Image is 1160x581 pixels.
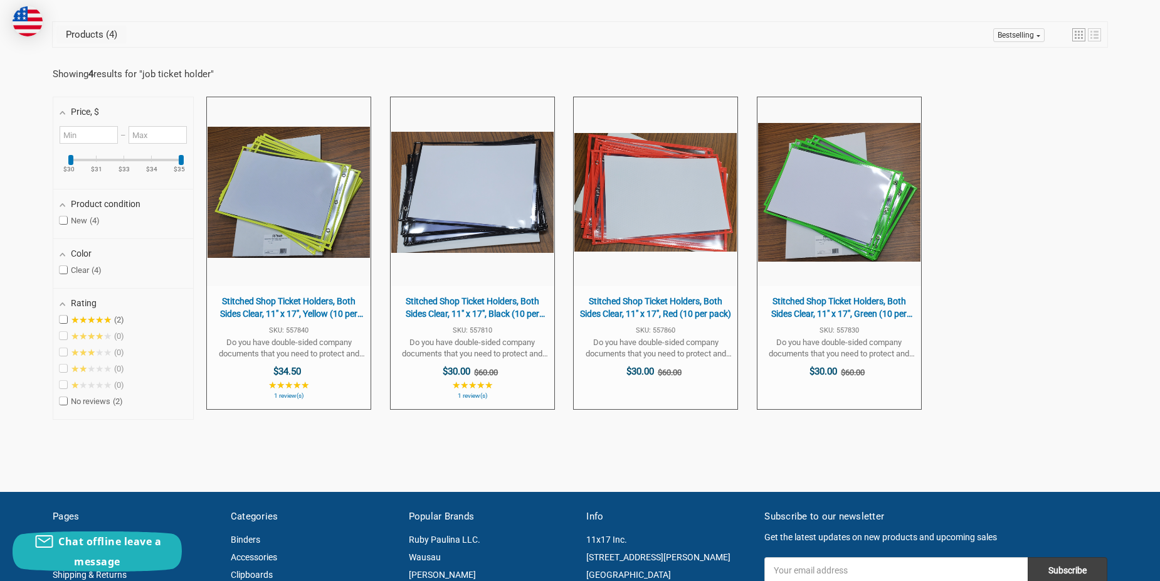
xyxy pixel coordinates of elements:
span: Clear [60,265,102,275]
span: 0 [114,380,124,390]
a: Sort options [993,28,1045,42]
span: ★★★★★ [71,331,112,341]
a: Stitched Shop Ticket Holders, Both Sides Clear, 11 [207,97,371,409]
span: $60.00 [841,368,865,377]
div: Showing results for " " [53,68,214,80]
span: 4 [103,29,117,40]
span: $60.00 [474,368,498,377]
span: Product condition [71,199,140,209]
span: Chat offline leave a message [58,535,161,568]
span: No reviews [60,397,123,407]
span: $34.50 [273,366,301,377]
a: Wausau [409,552,441,562]
ins: $31 [83,166,110,173]
span: New [60,216,100,226]
img: Stitched Shop Ticket Holders, Both Sides Clear, 11" x 17", Green [758,123,920,261]
span: Color [71,248,92,259]
span: Bestselling [998,31,1034,40]
a: Stitched Shop Ticket Holders, Both Sides Clear, 11 [757,97,921,409]
span: $60.00 [658,368,682,377]
span: ★★★★★ [452,380,493,390]
img: duty and tax information for United States [13,6,43,36]
span: $30.00 [626,366,654,377]
ins: $34 [139,166,165,173]
a: Shipping & Returns [53,570,127,580]
a: Binders [231,535,260,545]
a: job ticket holder [142,68,211,80]
h5: Subscribe to our newsletter [764,509,1107,524]
span: 4 [90,216,100,225]
h5: Categories [231,509,396,524]
span: ★★★★★ [71,348,112,358]
h5: Pages [53,509,218,524]
input: Maximum value [129,126,187,144]
ins: $35 [166,166,192,173]
a: Stitched Shop Ticket Holders, Both Sides Clear, 11 [391,97,554,409]
b: 4 [88,68,93,80]
span: 0 [114,331,124,341]
a: View grid mode [1072,28,1085,41]
span: Do you have double-sided company documents that you need to protect and display? We have the solu... [213,337,364,360]
a: Ruby Paulina LLC. [409,535,480,545]
span: ★★★★★ [71,364,112,374]
span: 0 [114,348,124,357]
span: 4 [92,265,102,275]
span: 2 [113,397,123,406]
h5: Popular Brands [409,509,574,524]
a: [PERSON_NAME] [409,570,476,580]
span: $30.00 [809,366,837,377]
span: Stitched Shop Ticket Holders, Both Sides Clear, 11" x 17", Red (10 per pack) [580,296,731,320]
span: SKU: 557830 [764,327,915,334]
span: 1 review(s) [397,393,548,399]
p: Get the latest updates on new products and upcoming sales [764,531,1107,544]
img: Stitched Shop Ticket Holders, Both Sides Clear, 11" x 17", Yellow [208,127,370,258]
span: Do you have double-sided company documents that you need to protect and display? We have the solu... [397,337,548,360]
span: ★★★★★ [268,380,309,390]
span: Stitched Shop Ticket Holders, Both Sides Clear, 11" x 17", Green (10 per pack) [764,296,915,320]
span: SKU: 557840 [213,327,364,334]
h5: Info [586,509,751,524]
span: 0 [114,364,124,373]
span: Do you have double-sided company documents that you need to protect and display? We have the solu... [580,337,731,360]
span: $30.00 [443,366,470,377]
span: 2 [114,315,124,324]
ins: $30 [56,166,82,173]
img: Stitched Shop Ticket Holders, Both Sides Clear, 11" x 17", Black [391,132,554,252]
span: Do you have double-sided company documents that you need to protect and display? We have the solu... [764,337,915,360]
a: View list mode [1088,28,1101,41]
button: Chat offline leave a message [13,531,182,572]
span: ★★★★★ [71,315,112,325]
span: , $ [90,107,99,117]
span: SKU: 557860 [580,327,731,334]
span: ★★★★★ [71,380,112,390]
span: 1 review(s) [213,393,364,399]
a: Stitched Shop Ticket Holders, Both Sides Clear, 11 [574,97,737,409]
span: Price [71,107,99,117]
a: Clipboards [231,570,273,580]
input: Minimum value [60,126,118,144]
ins: $33 [111,166,137,173]
span: Stitched Shop Ticket Holders, Both Sides Clear, 11" x 17", Black (10 per pack) [397,296,548,320]
a: View Products Tab [56,26,127,43]
span: – [118,131,128,140]
span: SKU: 557810 [397,327,548,334]
span: Stitched Shop Ticket Holders, Both Sides Clear, 11" x 17", Yellow (10 per pack) [213,296,364,320]
span: Rating [71,298,97,308]
a: Accessories [231,552,277,562]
